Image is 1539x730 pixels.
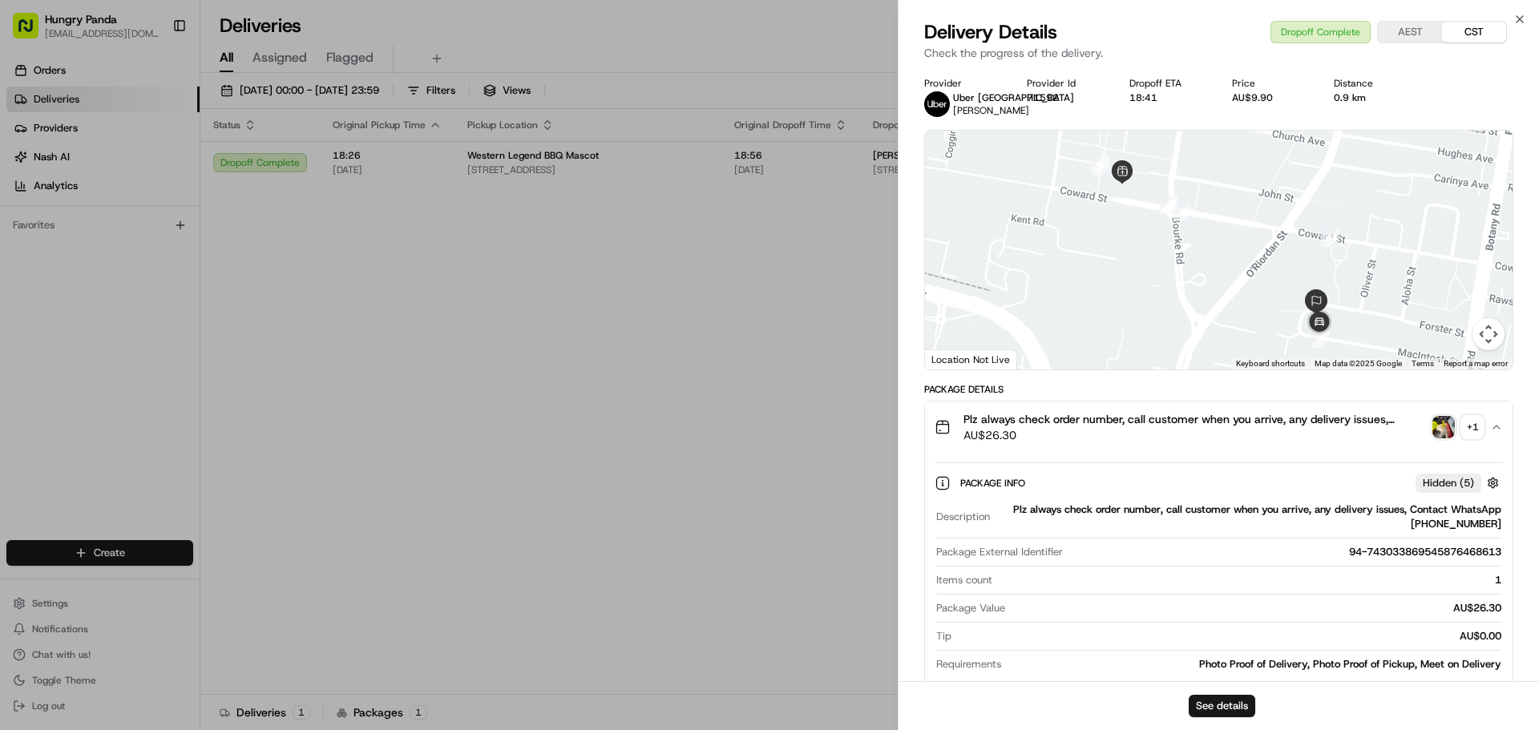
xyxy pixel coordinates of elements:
[1129,91,1206,104] div: 18:41
[1236,358,1305,369] button: Keyboard shortcuts
[1008,657,1501,672] div: Photo Proof of Delivery, Photo Proof of Pickup, Meet on Delivery
[925,401,1513,453] button: Plz always check order number, call customer when you arrive, any delivery issues, Contact WhatsA...
[16,153,45,182] img: 1736555255976-a54dd68f-1ca7-489b-9aae-adbdc363a1c4
[32,358,123,374] span: Knowledge Base
[924,383,1513,396] div: Package Details
[16,360,29,373] div: 📗
[925,349,1017,369] div: Location Not Live
[1027,91,1059,104] button: 71592
[1315,359,1402,368] span: Map data ©2025 Google
[1378,22,1442,42] button: AEST
[16,276,42,302] img: Asif Zaman Khan
[1173,204,1191,221] div: 2
[1027,77,1104,90] div: Provider Id
[1189,695,1255,717] button: See details
[135,360,148,373] div: 💻
[53,248,59,261] span: •
[142,292,173,305] span: 8月7日
[129,352,264,381] a: 💻API Documentation
[996,502,1501,531] div: Plz always check order number, call customer when you arrive, any delivery issues, Contact WhatsA...
[1416,473,1503,493] button: Hidden (5)
[1432,416,1455,438] img: photo_proof_of_pickup image
[960,477,1028,490] span: Package Info
[958,629,1501,643] div: AU$0.00
[1069,545,1501,559] div: 94-743033869545876468613
[1160,196,1177,214] div: 5
[1129,77,1206,90] div: Dropoff ETA
[1472,318,1505,350] button: Map camera controls
[963,427,1426,443] span: AU$26.30
[151,358,257,374] span: API Documentation
[133,292,139,305] span: •
[32,292,45,305] img: 1736555255976-a54dd68f-1ca7-489b-9aae-adbdc363a1c4
[953,104,1029,117] span: [PERSON_NAME]
[16,64,292,90] p: Welcome 👋
[72,153,263,169] div: Start new chat
[1334,77,1411,90] div: Distance
[62,248,99,261] span: 8月15日
[936,573,992,587] span: Items count
[1461,416,1484,438] div: + 1
[10,352,129,381] a: 📗Knowledge Base
[248,205,292,224] button: See all
[16,208,103,221] div: Past conversations
[925,453,1513,700] div: Plz always check order number, call customer when you arrive, any delivery issues, Contact WhatsA...
[999,573,1501,587] div: 1
[72,169,220,182] div: We're available if you need us!
[953,91,1074,104] span: Uber [GEOGRAPHIC_DATA]
[34,153,63,182] img: 1727276513143-84d647e1-66c0-4f92-a045-3c9f9f5dfd92
[936,545,1063,559] span: Package External Identifier
[1412,359,1434,368] a: Terms
[1423,476,1474,490] span: Hidden ( 5 )
[1090,155,1108,172] div: 4
[936,629,951,643] span: Tip
[963,411,1426,427] span: Plz always check order number, call customer when you arrive, any delivery issues, Contact WhatsA...
[924,77,1001,90] div: Provider
[924,91,950,117] img: uber-new-logo.jpeg
[1012,601,1501,615] div: AU$26.30
[936,657,1001,672] span: Requirements
[936,601,1005,615] span: Package Value
[42,103,265,120] input: Clear
[16,16,48,48] img: Nash
[1311,330,1329,348] div: 7
[924,45,1513,61] p: Check the progress of the delivery.
[1432,416,1484,438] button: photo_proof_of_pickup image+1
[1093,159,1110,176] div: 3
[924,19,1057,45] span: Delivery Details
[1232,77,1309,90] div: Price
[929,349,982,369] a: Open this area in Google Maps (opens a new window)
[160,397,194,409] span: Pylon
[936,510,990,524] span: Description
[1442,22,1506,42] button: CST
[273,158,292,177] button: Start new chat
[113,397,194,409] a: Powered byPylon
[1232,91,1309,104] div: AU$9.90
[1321,229,1339,247] div: 6
[1334,91,1411,104] div: 0.9 km
[50,292,130,305] span: [PERSON_NAME]
[929,349,982,369] img: Google
[1444,359,1508,368] a: Report a map error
